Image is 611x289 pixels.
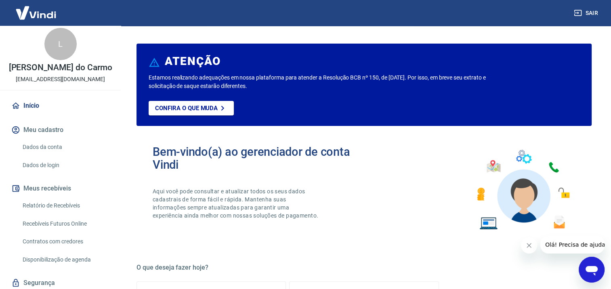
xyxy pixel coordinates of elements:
[19,139,111,155] a: Dados da conta
[572,6,601,21] button: Sair
[540,236,605,253] iframe: Mensagem da empresa
[44,28,77,60] div: L
[153,145,364,171] h2: Bem-vindo(a) ao gerenciador de conta Vindi
[19,157,111,174] a: Dados de login
[19,197,111,214] a: Relatório de Recebíveis
[19,233,111,250] a: Contratos com credores
[5,6,68,12] span: Olá! Precisa de ajuda?
[10,97,111,115] a: Início
[521,237,537,253] iframe: Fechar mensagem
[9,63,112,72] p: [PERSON_NAME] do Carmo
[470,145,575,235] img: Imagem de um avatar masculino com diversos icones exemplificando as funcionalidades do gerenciado...
[579,257,605,283] iframe: Botão para abrir a janela de mensagens
[19,251,111,268] a: Disponibilização de agenda
[155,105,218,112] p: Confira o que muda
[10,121,111,139] button: Meu cadastro
[10,0,62,25] img: Vindi
[10,180,111,197] button: Meus recebíveis
[16,75,105,84] p: [EMAIL_ADDRESS][DOMAIN_NAME]
[19,216,111,232] a: Recebíveis Futuros Online
[149,101,234,115] a: Confira o que muda
[153,187,320,220] p: Aqui você pode consultar e atualizar todos os seus dados cadastrais de forma fácil e rápida. Mant...
[136,264,592,272] h5: O que deseja fazer hoje?
[165,57,221,65] h6: ATENÇÃO
[149,73,493,90] p: Estamos realizando adequações em nossa plataforma para atender a Resolução BCB nº 150, de [DATE]....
